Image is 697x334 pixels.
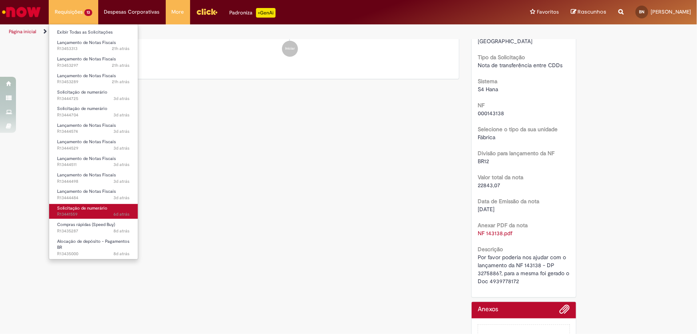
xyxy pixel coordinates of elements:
p: +GenAi [256,8,276,18]
span: Compras rápidas (Speed Buy) [57,222,115,228]
b: Valor total da nota [478,174,523,181]
span: Nota de transferência entre CDDs [478,62,562,69]
div: Padroniza [230,8,276,18]
a: Aberto R13444529 : Lançamento de Notas Fiscais [49,138,138,152]
b: Sistema [478,78,497,85]
span: Lançamento de Notas Fiscais [57,188,116,194]
span: R13444704 [57,112,130,118]
span: R13453297 [57,62,130,69]
span: R13435000 [57,251,130,257]
time: 23/08/2025 07:15:40 [114,211,130,217]
b: Data de Emissão da nota [478,198,539,205]
b: Anexar PDF da nota [478,222,528,229]
span: 6d atrás [114,211,130,217]
a: Página inicial [9,28,36,35]
span: 3d atrás [114,128,130,134]
span: Solicitação de numerário [57,205,107,211]
span: Lançamento de Notas Fiscais [57,172,116,178]
span: R13453313 [57,46,130,52]
time: 25/08/2025 14:46:51 [114,96,130,102]
span: 8d atrás [114,251,130,257]
b: NF [478,102,485,109]
a: Aberto R13435000 : Alocação de depósito - Pagamentos BR [49,237,138,254]
span: 3d atrás [114,162,130,168]
span: Solicitação de numerário [57,106,107,112]
a: Aberto R13453297 : Lançamento de Notas Fiscais [49,55,138,70]
b: Divisão para lançamento da NF [478,150,554,157]
time: 21/08/2025 09:39:43 [114,251,130,257]
img: click_logo_yellow_360x200.png [196,6,218,18]
a: Download de NF 143138.pdf [478,230,512,237]
span: 3d atrás [114,145,130,151]
a: Aberto R13444704 : Solicitação de numerário [49,104,138,119]
span: Lançamento de Notas Fiscais [57,122,116,128]
span: 21h atrás [112,46,130,52]
a: Aberto R13444511 : Lançamento de Notas Fiscais [49,154,138,169]
span: R13444574 [57,128,130,135]
span: More [172,8,184,16]
span: BR12 [478,158,489,165]
span: Requisições [55,8,83,16]
span: [DATE] [478,206,494,213]
span: Favoritos [537,8,559,16]
b: Descrição [478,246,503,253]
span: Por favor poderia nos ajudar com o lançamento da NF 143138 - DP 3275886?, para a mesma foi gerado... [478,254,571,285]
span: Lançamento de Notas Fiscais [57,139,116,145]
span: 21h atrás [112,62,130,68]
span: R13444725 [57,96,130,102]
a: Aberto R13435287 : Compras rápidas (Speed Buy) [49,220,138,235]
time: 25/08/2025 14:28:27 [114,128,130,134]
span: Despesas Corporativas [104,8,160,16]
ul: Requisições [49,24,138,260]
span: Fábrica [478,134,495,141]
h2: Anexos [478,306,498,313]
span: 13 [84,9,92,16]
a: Aberto R13444725 : Solicitação de numerário [49,88,138,103]
span: 000143138 [478,110,504,117]
a: Aberto R13444574 : Lançamento de Notas Fiscais [49,121,138,136]
time: 21/08/2025 10:18:29 [114,228,130,234]
time: 25/08/2025 14:15:18 [114,195,130,201]
span: 3d atrás [114,112,130,118]
a: Aberto R13441559 : Solicitação de numerário [49,204,138,219]
span: Rascunhos [578,8,606,16]
span: R13444498 [57,178,130,185]
button: Adicionar anexos [560,304,570,318]
ul: Trilhas de página [6,24,459,39]
span: 3d atrás [114,178,130,184]
span: R13444484 [57,195,130,201]
span: Alocação de depósito - Pagamentos BR [57,238,129,251]
span: R13453289 [57,79,130,85]
a: Aberto R13453289 : Lançamento de Notas Fiscais [49,72,138,86]
span: Lançamento de Notas Fiscais [57,56,116,62]
span: S4 Hana [478,86,498,93]
a: Exibir Todas as Solicitações [49,28,138,37]
span: R13444511 [57,162,130,168]
span: 3d atrás [114,195,130,201]
span: R13444529 [57,145,130,152]
span: R13441559 [57,211,130,218]
a: Rascunhos [571,8,606,16]
span: 3d atrás [114,96,130,102]
span: [GEOGRAPHIC_DATA] [478,38,532,45]
span: R13435287 [57,228,130,234]
time: 27/08/2025 15:45:35 [112,62,130,68]
span: BN [639,9,645,14]
span: 21h atrás [112,79,130,85]
a: Aberto R13444498 : Lançamento de Notas Fiscais [49,171,138,186]
time: 25/08/2025 14:21:20 [114,145,130,151]
time: 27/08/2025 15:48:57 [112,46,130,52]
b: Tipo da Solicitação [478,54,525,61]
time: 25/08/2025 14:44:25 [114,112,130,118]
span: 22843,07 [478,182,500,189]
img: ServiceNow [1,4,42,20]
a: Aberto R13453313 : Lançamento de Notas Fiscais [49,38,138,53]
time: 25/08/2025 14:17:05 [114,178,130,184]
span: [PERSON_NAME] [651,8,691,15]
time: 27/08/2025 15:44:22 [112,79,130,85]
time: 25/08/2025 14:19:18 [114,162,130,168]
span: 8d atrás [114,228,130,234]
span: Lançamento de Notas Fiscais [57,40,116,46]
b: Selecione o tipo da sua unidade [478,126,558,133]
span: Lançamento de Notas Fiscais [57,73,116,79]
